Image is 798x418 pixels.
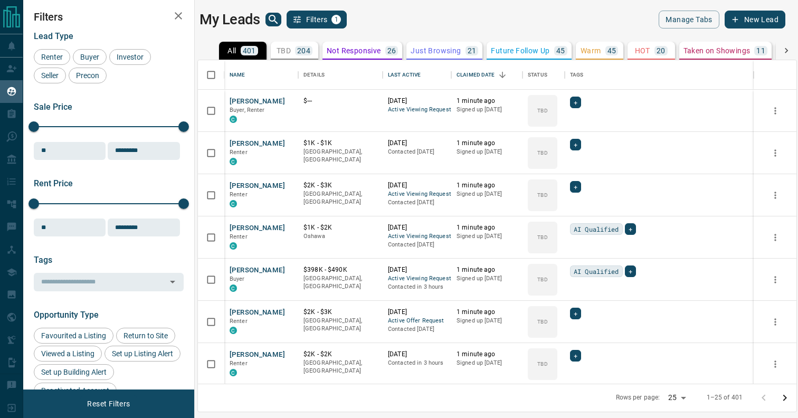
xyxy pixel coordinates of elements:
div: Details [303,60,325,90]
p: Contacted [DATE] [388,325,446,334]
p: [DATE] [388,350,446,359]
div: Claimed Date [451,60,522,90]
p: Contacted [DATE] [388,241,446,249]
button: more [767,356,783,372]
span: Active Viewing Request [388,232,446,241]
div: Name [230,60,245,90]
div: condos.ca [230,369,237,376]
p: 1 minute ago [457,350,517,359]
p: [DATE] [388,308,446,317]
p: TBD [537,107,547,115]
p: TBD [537,360,547,368]
div: Claimed Date [457,60,495,90]
p: TBD [537,233,547,241]
p: 1 minute ago [457,223,517,232]
button: [PERSON_NAME] [230,181,285,191]
span: Investor [113,53,147,61]
p: 26 [387,47,396,54]
button: Open [165,274,180,289]
span: Opportunity Type [34,310,99,320]
p: Contacted [DATE] [388,198,446,207]
div: Seller [34,68,66,83]
button: [PERSON_NAME] [230,308,285,318]
span: Renter [230,149,248,156]
p: $2K - $2K [303,350,377,359]
p: TBD [537,191,547,199]
div: Precon [69,68,107,83]
div: Investor [109,49,151,65]
span: Renter [230,191,248,198]
p: Warm [581,47,601,54]
p: Signed up [DATE] [457,148,517,156]
p: $398K - $490K [303,265,377,274]
button: search button [265,13,281,26]
span: Active Viewing Request [388,190,446,199]
button: New Lead [725,11,785,28]
div: + [570,97,581,108]
div: 25 [664,390,689,405]
span: Set up Building Alert [37,368,110,376]
p: $--- [303,97,377,106]
div: condos.ca [230,116,237,123]
p: Signed up [DATE] [457,190,517,198]
div: Name [224,60,298,90]
p: Signed up [DATE] [457,274,517,283]
div: Last Active [383,60,451,90]
div: condos.ca [230,200,237,207]
div: Buyer [73,49,107,65]
p: $1K - $1K [303,139,377,148]
div: Viewed a Listing [34,346,102,362]
div: condos.ca [230,242,237,250]
span: Buyer, Renter [230,107,265,113]
button: [PERSON_NAME] [230,223,285,233]
div: + [625,265,636,277]
span: Renter [37,53,66,61]
p: TBD [537,318,547,326]
p: [DATE] [388,265,446,274]
button: more [767,145,783,161]
span: Favourited a Listing [37,331,110,340]
span: Seller [37,71,62,80]
div: + [625,223,636,235]
p: Future Follow Up [491,47,549,54]
p: [DATE] [388,97,446,106]
button: more [767,314,783,330]
p: 1 minute ago [457,308,517,317]
span: Set up Listing Alert [108,349,177,358]
button: more [767,272,783,288]
button: Filters1 [287,11,347,28]
p: 1 minute ago [457,139,517,148]
p: [DATE] [388,223,446,232]
p: TBD [277,47,291,54]
p: 45 [607,47,616,54]
span: + [629,266,632,277]
span: + [574,139,577,150]
div: Tags [570,60,584,90]
div: Return to Site [116,328,175,344]
div: + [570,181,581,193]
p: Taken on Showings [683,47,750,54]
span: Renter [230,233,248,240]
p: All [227,47,236,54]
p: [DATE] [388,181,446,190]
span: + [574,350,577,361]
p: Oshawa [303,232,377,241]
p: Contacted in 3 hours [388,359,446,367]
div: Tags [565,60,754,90]
button: [PERSON_NAME] [230,97,285,107]
h2: Filters [34,11,184,23]
p: 1 minute ago [457,97,517,106]
span: Return to Site [120,331,172,340]
div: Set up Building Alert [34,364,114,380]
p: 11 [756,47,765,54]
span: + [574,182,577,192]
p: 21 [468,47,477,54]
span: Tags [34,255,52,265]
p: Signed up [DATE] [457,359,517,367]
p: 1–25 of 401 [707,393,743,402]
div: Reactivated Account [34,383,117,398]
button: Manage Tabs [659,11,719,28]
p: [GEOGRAPHIC_DATA], [GEOGRAPHIC_DATA] [303,359,377,375]
p: Not Responsive [327,47,381,54]
p: [DATE] [388,139,446,148]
